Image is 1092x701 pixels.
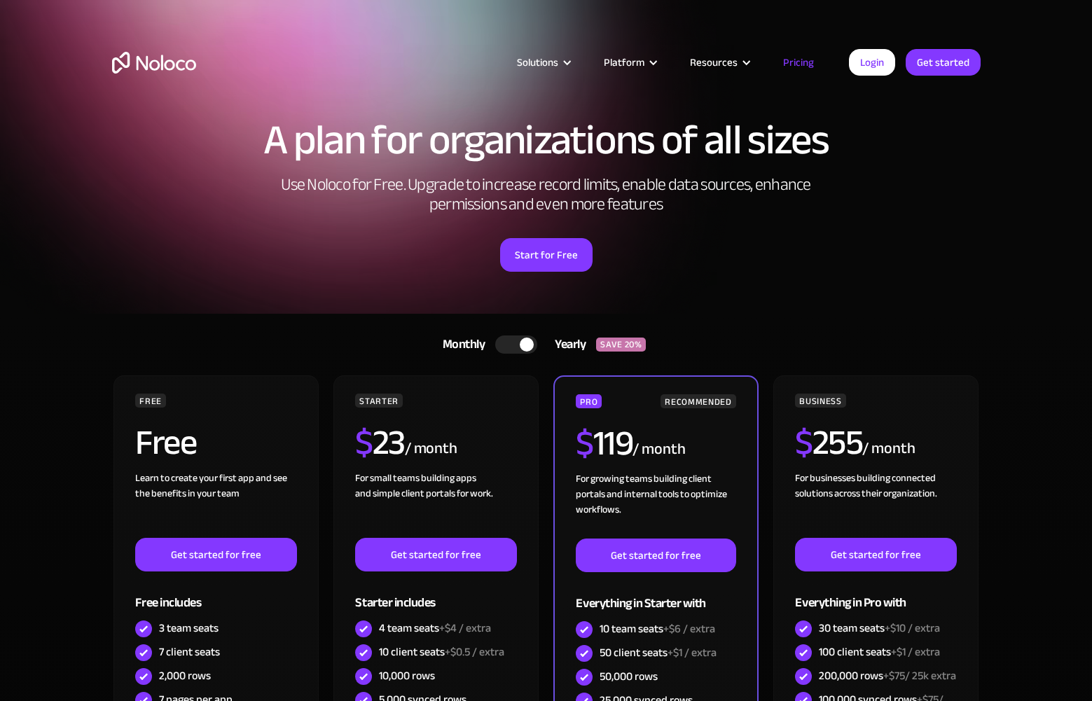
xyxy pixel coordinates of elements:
[576,471,735,539] div: For growing teams building client portals and internal tools to optimize workflows.
[425,334,496,355] div: Monthly
[576,426,633,461] h2: 119
[159,668,211,683] div: 2,000 rows
[600,621,715,637] div: 10 team seats
[135,471,296,538] div: Learn to create your first app and see the benefits in your team ‍
[596,338,646,352] div: SAVE 20%
[112,52,196,74] a: home
[576,572,735,618] div: Everything in Starter with
[604,53,644,71] div: Platform
[576,539,735,572] a: Get started for free
[405,438,457,460] div: / month
[355,471,516,538] div: For small teams building apps and simple client portals for work. ‍
[668,642,717,663] span: +$1 / extra
[355,425,405,460] h2: 23
[379,668,435,683] div: 10,000 rows
[600,645,717,660] div: 50 client seats
[266,175,827,214] h2: Use Noloco for Free. Upgrade to increase record limits, enable data sources, enhance permissions ...
[159,644,220,660] div: 7 client seats
[819,620,940,636] div: 30 team seats
[586,53,672,71] div: Platform
[883,665,956,686] span: +$75/ 25k extra
[135,425,196,460] h2: Free
[795,571,956,617] div: Everything in Pro with
[600,669,658,684] div: 50,000 rows
[849,49,895,76] a: Login
[355,410,373,476] span: $
[795,410,813,476] span: $
[135,394,166,408] div: FREE
[135,538,296,571] a: Get started for free
[576,410,593,476] span: $
[537,334,596,355] div: Yearly
[445,641,504,662] span: +$0.5 / extra
[690,53,738,71] div: Resources
[766,53,831,71] a: Pricing
[112,119,981,161] h1: A plan for organizations of all sizes
[439,618,491,639] span: +$4 / extra
[663,618,715,639] span: +$6 / extra
[906,49,981,76] a: Get started
[517,53,558,71] div: Solutions
[499,53,586,71] div: Solutions
[795,538,956,571] a: Get started for free
[633,438,685,461] div: / month
[355,571,516,617] div: Starter includes
[795,394,845,408] div: BUSINESS
[500,238,593,272] a: Start for Free
[672,53,766,71] div: Resources
[135,571,296,617] div: Free includes
[885,618,940,639] span: +$10 / extra
[159,620,219,636] div: 3 team seats
[891,641,940,662] span: +$1 / extra
[576,394,602,408] div: PRO
[819,668,956,683] div: 200,000 rows
[379,620,491,636] div: 4 team seats
[819,644,940,660] div: 100 client seats
[795,471,956,538] div: For businesses building connected solutions across their organization. ‍
[379,644,504,660] div: 10 client seats
[355,538,516,571] a: Get started for free
[661,394,735,408] div: RECOMMENDED
[795,425,862,460] h2: 255
[862,438,915,460] div: / month
[355,394,402,408] div: STARTER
